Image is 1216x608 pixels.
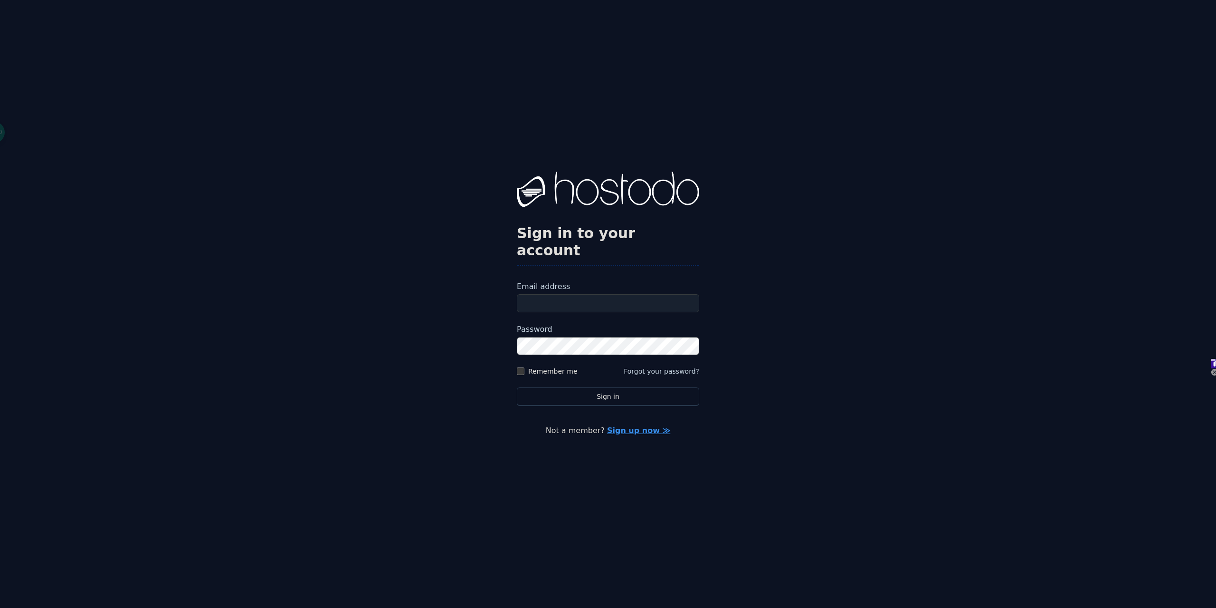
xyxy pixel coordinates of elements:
[517,225,699,259] h2: Sign in to your account
[517,324,699,335] label: Password
[517,281,699,292] label: Email address
[517,172,699,210] img: Hostodo
[528,367,578,376] label: Remember me
[607,426,670,435] a: Sign up now ≫
[624,367,699,376] button: Forgot your password?
[517,387,699,406] button: Sign in
[46,425,1170,436] p: Not a member?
